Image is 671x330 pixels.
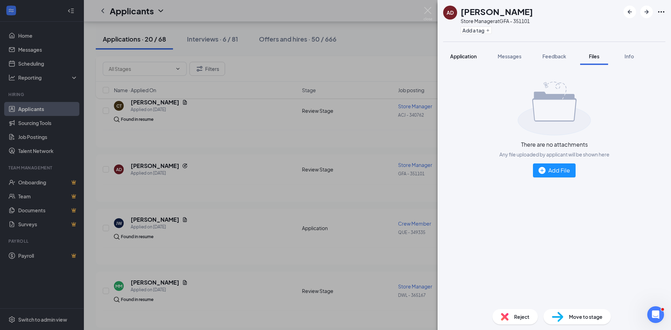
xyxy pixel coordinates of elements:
[461,27,492,34] button: PlusAdd a tag
[539,166,570,175] div: Add File
[642,8,651,16] svg: ArrowRight
[657,8,665,16] svg: Ellipses
[499,151,609,158] div: Any file uploaded by applicant will be shown here
[623,6,636,18] button: ArrowLeftNew
[514,313,529,321] span: Reject
[486,28,490,32] svg: Plus
[521,141,588,148] div: There are no attachments
[461,6,533,17] h1: [PERSON_NAME]
[461,17,533,24] div: Store Manager at GFA - 351101
[542,53,566,59] span: Feedback
[647,306,664,323] iframe: Intercom live chat
[625,53,634,59] span: Info
[498,53,521,59] span: Messages
[640,6,653,18] button: ArrowRight
[626,8,634,16] svg: ArrowLeftNew
[447,9,454,16] div: AD
[569,313,603,321] span: Move to stage
[589,53,599,59] span: Files
[533,163,576,177] button: Add File
[450,53,477,59] span: Application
